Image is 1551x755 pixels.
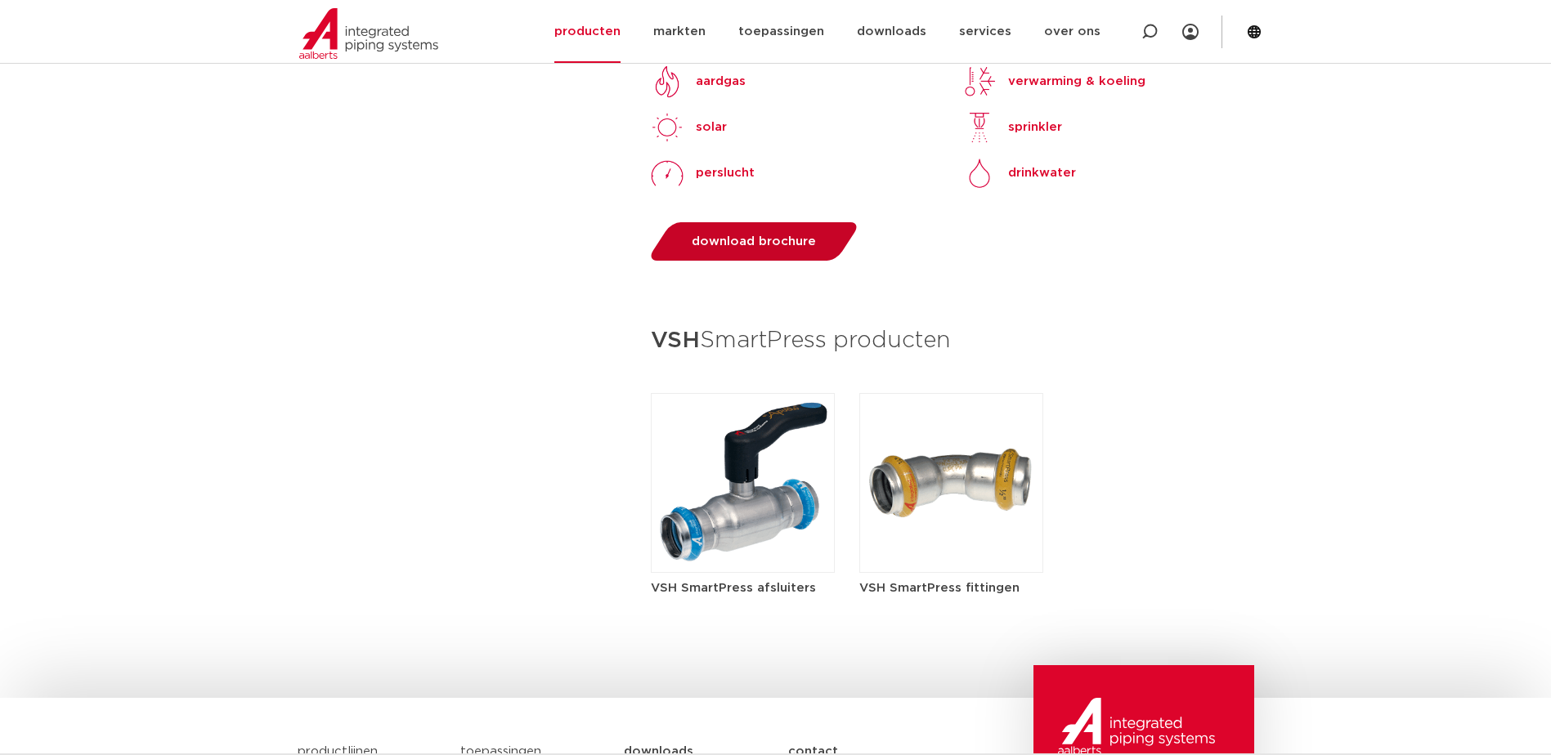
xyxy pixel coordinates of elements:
[696,163,755,183] p: perslucht
[963,111,1062,144] a: sprinkler
[1008,72,1145,92] p: verwarming & koeling
[692,235,816,248] span: download brochure
[963,157,1076,190] a: Drinkwaterdrinkwater
[1008,118,1062,137] p: sprinkler
[651,322,1252,360] h3: SmartPress producten
[696,118,727,137] p: solar
[1182,14,1199,50] div: my IPS
[651,65,746,98] a: aardgas
[647,222,862,261] a: download brochure
[651,111,727,144] a: solarsolar
[651,476,835,596] a: VSH SmartPress afsluiters
[963,157,996,190] img: Drinkwater
[651,329,700,352] strong: VSH
[859,579,1043,596] h5: VSH SmartPress fittingen
[651,111,684,144] img: solar
[963,65,1145,98] a: verwarming & koeling
[651,157,755,190] a: perslucht
[651,579,835,596] h5: VSH SmartPress afsluiters
[1008,163,1076,183] p: drinkwater
[859,476,1043,596] a: VSH SmartPress fittingen
[696,72,746,92] p: aardgas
